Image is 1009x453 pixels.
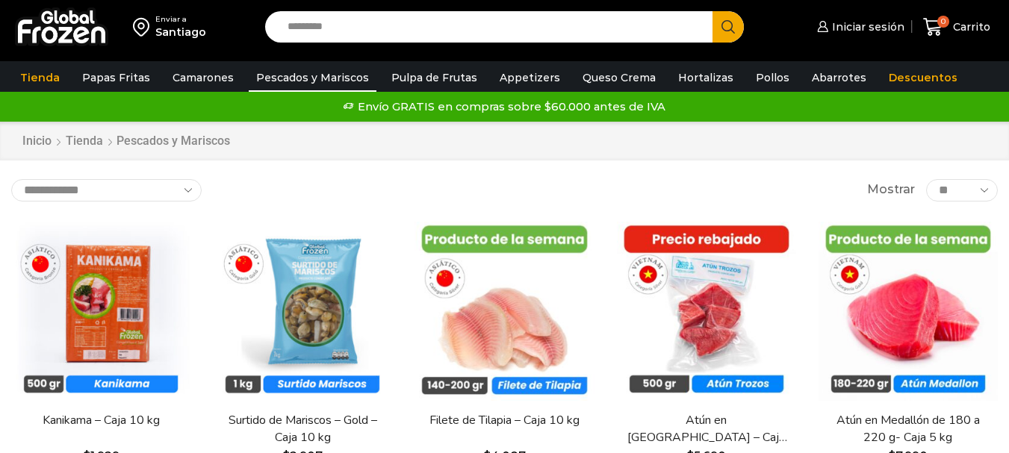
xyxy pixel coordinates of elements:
[626,412,787,446] a: Atún en [GEOGRAPHIC_DATA] – Caja 10 kg
[11,179,202,201] select: Pedido de la tienda
[671,63,741,92] a: Hortalizas
[813,12,904,42] a: Iniciar sesión
[804,63,874,92] a: Abarrotes
[748,63,797,92] a: Pollos
[828,19,904,34] span: Iniciar sesión
[155,25,206,40] div: Santiago
[492,63,568,92] a: Appetizers
[575,63,663,92] a: Queso Crema
[828,412,989,446] a: Atún en Medallón de 180 a 220 g- Caja 5 kg
[22,133,230,150] nav: Breadcrumb
[22,133,52,150] a: Inicio
[712,11,744,43] button: Search button
[384,63,485,92] a: Pulpa de Frutas
[881,63,965,92] a: Descuentos
[65,133,104,150] a: Tienda
[165,63,241,92] a: Camarones
[75,63,158,92] a: Papas Fritas
[423,412,585,429] a: Filete de Tilapia – Caja 10 kg
[919,10,994,45] a: 0 Carrito
[117,134,230,148] h1: Pescados y Mariscos
[222,412,383,446] a: Surtido de Mariscos – Gold – Caja 10 kg
[133,14,155,40] img: address-field-icon.svg
[155,14,206,25] div: Enviar a
[949,19,990,34] span: Carrito
[20,412,181,429] a: Kanikama – Caja 10 kg
[937,16,949,28] span: 0
[867,181,915,199] span: Mostrar
[249,63,376,92] a: Pescados y Mariscos
[13,63,67,92] a: Tienda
